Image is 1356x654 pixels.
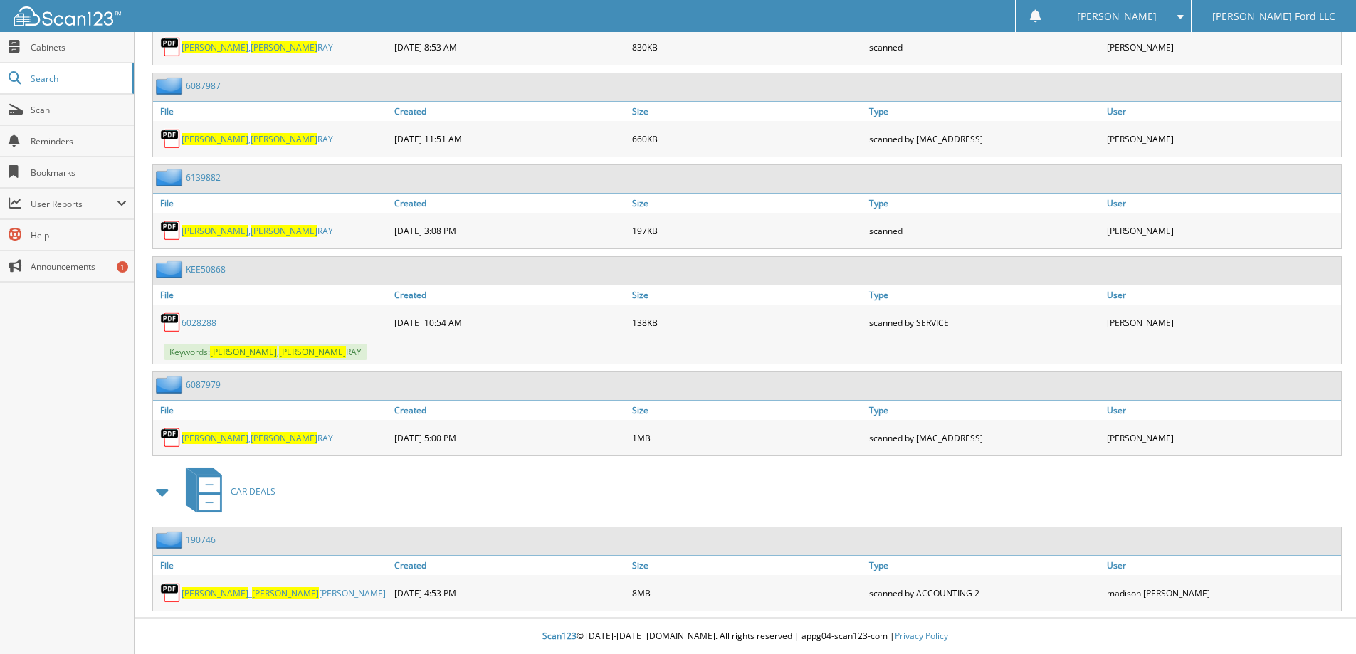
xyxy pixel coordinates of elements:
[629,579,866,607] div: 8MB
[186,172,221,184] a: 6139882
[182,432,248,444] span: [PERSON_NAME]
[186,534,216,546] a: 190746
[391,423,629,452] div: [DATE] 5:00 PM
[391,216,629,245] div: [DATE] 3:08 PM
[391,102,629,121] a: Created
[251,133,317,145] span: [PERSON_NAME]
[251,432,317,444] span: [PERSON_NAME]
[1103,285,1341,305] a: User
[160,427,182,448] img: PDF.png
[1103,308,1341,337] div: [PERSON_NAME]
[1077,12,1157,21] span: [PERSON_NAME]
[629,285,866,305] a: Size
[391,125,629,153] div: [DATE] 11:51 AM
[391,308,629,337] div: [DATE] 10:54 AM
[391,194,629,213] a: Created
[279,346,346,358] span: [PERSON_NAME]
[1103,216,1341,245] div: [PERSON_NAME]
[182,41,333,53] a: [PERSON_NAME],[PERSON_NAME]RAY
[866,401,1103,420] a: Type
[231,485,275,497] span: CAR DEALS
[31,167,127,179] span: Bookmarks
[31,198,117,210] span: User Reports
[153,556,391,575] a: File
[1285,586,1356,654] iframe: Chat Widget
[895,630,948,642] a: Privacy Policy
[866,194,1103,213] a: Type
[391,579,629,607] div: [DATE] 4:53 PM
[186,80,221,92] a: 6087987
[391,556,629,575] a: Created
[182,432,333,444] a: [PERSON_NAME],[PERSON_NAME]RAY
[160,36,182,58] img: PDF.png
[1103,33,1341,61] div: [PERSON_NAME]
[182,587,248,599] span: [PERSON_NAME]
[866,579,1103,607] div: scanned by ACCOUNTING 2
[186,263,226,275] a: KEE50868
[1103,556,1341,575] a: User
[177,463,275,519] a: CAR DEALS
[1103,125,1341,153] div: [PERSON_NAME]
[629,216,866,245] div: 197KB
[866,102,1103,121] a: Type
[182,225,248,237] span: [PERSON_NAME]
[866,308,1103,337] div: scanned by SERVICE
[629,556,866,575] a: Size
[866,125,1103,153] div: scanned by [MAC_ADDRESS]
[31,41,127,53] span: Cabinets
[391,33,629,61] div: [DATE] 8:53 AM
[182,133,333,145] a: [PERSON_NAME],[PERSON_NAME]RAY
[629,33,866,61] div: 830KB
[251,225,317,237] span: [PERSON_NAME]
[542,630,577,642] span: Scan123
[252,587,319,599] span: [PERSON_NAME]
[160,582,182,603] img: PDF.png
[391,285,629,305] a: Created
[1103,423,1341,452] div: [PERSON_NAME]
[186,379,221,391] a: 6087979
[31,229,127,241] span: Help
[31,135,127,147] span: Reminders
[160,220,182,241] img: PDF.png
[1103,579,1341,607] div: madison [PERSON_NAME]
[1103,401,1341,420] a: User
[629,308,866,337] div: 138KB
[182,41,248,53] span: [PERSON_NAME]
[153,102,391,121] a: File
[135,619,1356,654] div: © [DATE]-[DATE] [DOMAIN_NAME]. All rights reserved | appg04-scan123-com |
[160,128,182,149] img: PDF.png
[629,423,866,452] div: 1MB
[866,556,1103,575] a: Type
[629,125,866,153] div: 660KB
[182,317,216,329] a: 6028288
[31,260,127,273] span: Announcements
[153,285,391,305] a: File
[629,194,866,213] a: Size
[164,344,367,360] span: Keywords: , RAY
[1212,12,1335,21] span: [PERSON_NAME] Ford LLC
[153,401,391,420] a: File
[14,6,121,26] img: scan123-logo-white.svg
[156,169,186,186] img: folder2.png
[156,77,186,95] img: folder2.png
[251,41,317,53] span: [PERSON_NAME]
[391,401,629,420] a: Created
[153,194,391,213] a: File
[182,587,386,599] a: [PERSON_NAME]_[PERSON_NAME][PERSON_NAME]
[629,102,866,121] a: Size
[160,312,182,333] img: PDF.png
[156,260,186,278] img: folder2.png
[866,423,1103,452] div: scanned by [MAC_ADDRESS]
[1103,194,1341,213] a: User
[156,376,186,394] img: folder2.png
[156,531,186,549] img: folder2.png
[182,225,333,237] a: [PERSON_NAME],[PERSON_NAME]RAY
[182,133,248,145] span: [PERSON_NAME]
[629,401,866,420] a: Size
[866,285,1103,305] a: Type
[31,104,127,116] span: Scan
[866,216,1103,245] div: scanned
[117,261,128,273] div: 1
[866,33,1103,61] div: scanned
